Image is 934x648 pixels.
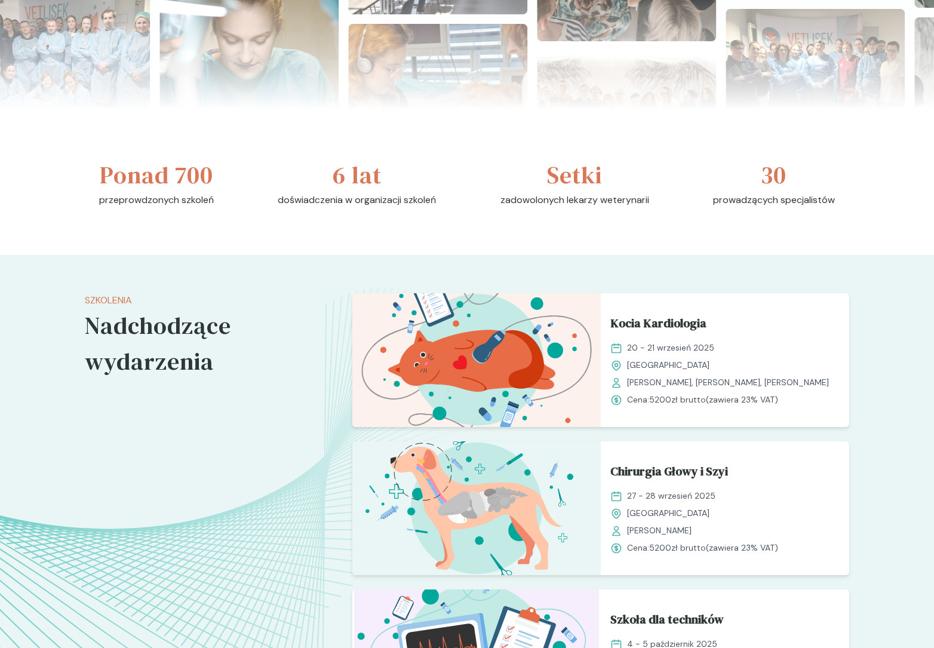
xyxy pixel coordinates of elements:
h3: 30 [761,157,786,193]
p: przeprowdzonych szkoleń [99,193,214,207]
img: ZqFXfB5LeNNTxeHy_ChiruGS_T.svg [352,441,601,575]
span: [PERSON_NAME] [627,524,692,537]
h3: Setki [547,157,602,193]
span: [GEOGRAPHIC_DATA] [627,507,709,520]
a: Kocia Kardiologia [610,314,840,337]
span: [PERSON_NAME], [PERSON_NAME], [PERSON_NAME] [627,376,829,389]
a: Szkoła dla techników [610,610,840,633]
span: Kocia Kardiologia [610,314,706,337]
span: 27 - 28 wrzesień 2025 [627,490,715,502]
span: 5200 zł brutto [649,542,706,553]
span: 20 - 21 wrzesień 2025 [627,342,714,354]
span: [GEOGRAPHIC_DATA] [627,359,709,371]
a: Chirurgia Głowy i Szyi [610,462,840,485]
h3: 6 lat [333,157,382,193]
p: doświadczenia w organizacji szkoleń [278,193,436,207]
p: zadowolonych lekarzy weterynarii [500,193,649,207]
span: 5200 zł brutto [649,394,706,405]
img: aHfXlEMqNJQqH-jZ_KociaKardio_T.svg [352,293,601,427]
h3: Ponad 700 [100,157,213,193]
span: Szkoła dla techników [610,610,724,633]
span: Cena: (zawiera 23% VAT) [627,542,778,554]
span: Chirurgia Głowy i Szyi [610,462,728,485]
span: Cena: (zawiera 23% VAT) [627,394,778,406]
p: prowadzących specjalistów [713,193,835,207]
